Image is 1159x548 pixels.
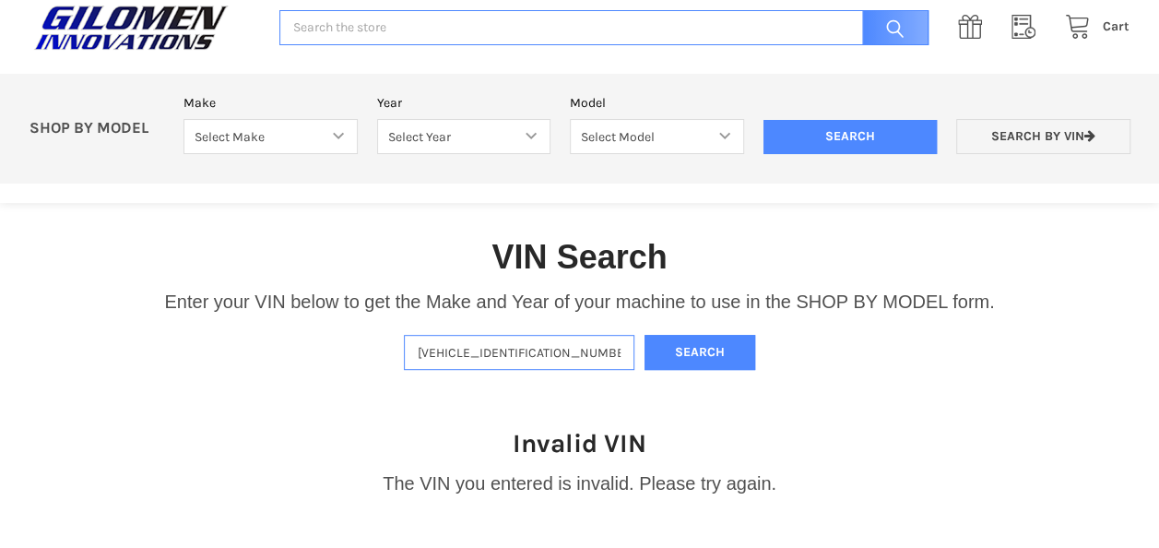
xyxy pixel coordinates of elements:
[404,335,634,371] input: Enter VIN of your machine
[491,236,667,278] h1: VIN Search
[645,335,755,371] button: Search
[19,119,174,138] p: SHOP BY MODEL
[183,93,358,113] label: Make
[513,427,646,459] h1: Invalid VIN
[570,93,744,113] label: Model
[30,5,232,51] img: GILOMEN INNOVATIONS
[30,5,260,51] a: GILOMEN INNOVATIONS
[956,119,1130,155] a: Search by VIN
[279,10,928,46] input: Search the store
[164,288,994,316] p: Enter your VIN below to get the Make and Year of your machine to use in the SHOP BY MODEL form.
[383,470,776,497] p: The VIN you entered is invalid. Please try again.
[1103,18,1129,34] span: Cart
[853,10,928,46] input: Search
[377,93,551,113] label: Year
[763,120,938,155] input: Search
[1055,16,1129,39] a: Cart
